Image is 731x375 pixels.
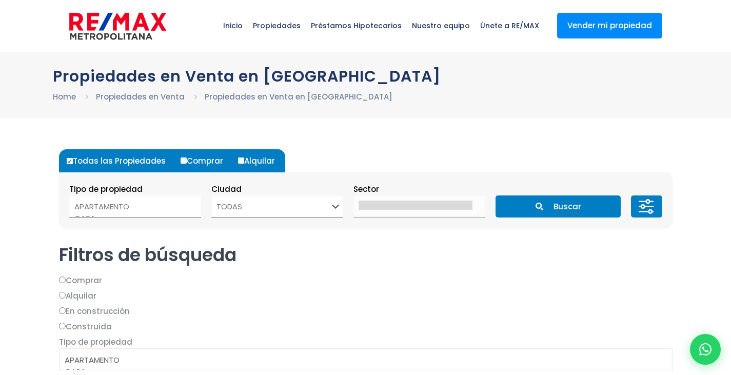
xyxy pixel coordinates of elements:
input: Todas las Propiedades [67,158,73,164]
span: Inicio [218,10,248,41]
label: En construcción [59,305,673,318]
input: Alquilar [238,157,244,164]
option: CASA [74,212,188,224]
label: Construida [59,320,673,333]
h2: Filtros de búsqueda [59,243,673,266]
option: APARTAMENTO [74,201,188,212]
input: Comprar [59,277,66,283]
span: Tipo de propiedad [69,184,143,194]
label: Todas las Propiedades [64,149,176,172]
a: Propiedades en Venta [96,91,185,102]
a: Vender mi propiedad [557,13,662,38]
span: Préstamos Hipotecarios [306,10,407,41]
span: Ciudad [211,184,242,194]
span: Únete a RE/MAX [475,10,544,41]
label: Comprar [59,274,673,287]
option: APARTAMENTO [65,354,659,366]
img: remax-metropolitana-logo [69,11,166,42]
span: Sector [353,184,379,194]
input: En construcción [59,307,66,314]
label: Alquilar [235,149,285,172]
label: Comprar [178,149,233,172]
span: Nuestro equipo [407,10,475,41]
button: Buscar [496,195,621,218]
label: Alquilar [59,289,673,302]
h1: Propiedades en Venta en [GEOGRAPHIC_DATA] [53,67,679,85]
span: Tipo de propiedad [59,337,132,347]
input: Comprar [181,157,187,164]
input: Alquilar [59,292,66,299]
span: Propiedades [248,10,306,41]
a: Home [53,91,76,102]
a: Propiedades en Venta en [GEOGRAPHIC_DATA] [205,91,392,102]
input: Construida [59,323,66,329]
